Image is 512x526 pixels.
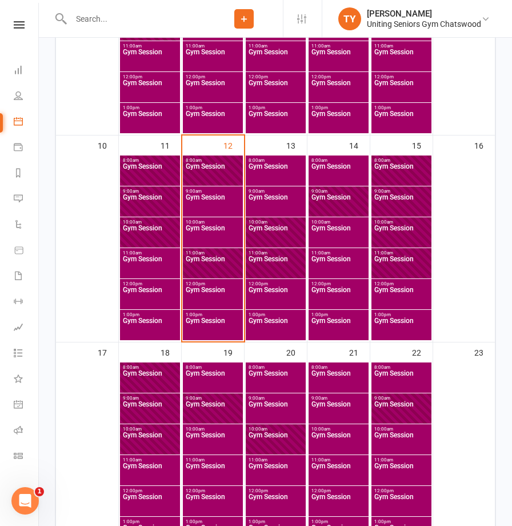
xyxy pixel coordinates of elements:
span: Gym Session [122,79,178,100]
span: 1:00pm [122,105,178,110]
span: 12:00pm [185,74,241,79]
iframe: Intercom live chat [11,487,39,515]
span: 12:00pm [374,281,429,286]
span: Gym Session [122,286,178,307]
span: 11:00am [311,43,366,49]
div: 10 [98,136,118,154]
span: 9:00am [122,189,178,194]
a: Payments [14,136,39,161]
span: Gym Session [374,79,429,100]
a: What's New [14,367,39,393]
span: 11:00am [185,250,241,256]
span: 10:00am [122,220,178,225]
div: 13 [286,136,307,154]
a: Product Sales [14,238,39,264]
span: 1:00pm [185,519,241,524]
span: 10:00am [185,220,241,225]
span: Gym Session [248,163,303,184]
span: 1:00pm [374,312,429,317]
span: Gym Session [374,317,429,338]
span: 11:00am [374,250,429,256]
span: Gym Session [311,317,366,338]
span: Gym Session [122,317,178,338]
span: 1:00pm [311,312,366,317]
a: Roll call kiosk mode [14,419,39,444]
a: Reports [14,161,39,187]
span: Gym Session [185,225,241,245]
span: Gym Session [248,194,303,214]
span: 8:00am [248,365,303,370]
span: 10:00am [374,427,429,432]
span: 8:00am [185,365,241,370]
span: Gym Session [311,110,366,131]
span: 11:00am [185,457,241,463]
span: Gym Session [311,225,366,245]
span: Gym Session [185,317,241,338]
span: 9:00am [248,189,303,194]
span: Gym Session [248,463,303,483]
span: 12:00pm [311,281,366,286]
span: Gym Session [374,463,429,483]
div: 20 [286,342,307,361]
span: 12:00pm [374,488,429,493]
span: Gym Session [374,163,429,184]
span: Gym Session [374,49,429,69]
div: 19 [223,342,244,361]
span: 9:00am [185,189,241,194]
span: Gym Session [311,163,366,184]
span: 11:00am [185,43,241,49]
span: 1:00pm [374,519,429,524]
span: Gym Session [122,163,178,184]
span: 8:00am [311,158,366,163]
span: Gym Session [185,463,241,483]
span: Gym Session [185,286,241,307]
input: Search... [67,11,205,27]
span: Gym Session [248,256,303,276]
span: 8:00am [122,365,178,370]
span: 11:00am [122,43,178,49]
span: Gym Session [374,286,429,307]
span: 12:00pm [185,281,241,286]
span: 9:00am [122,396,178,401]
a: Class kiosk mode [14,444,39,470]
span: Gym Session [248,49,303,69]
span: 11:00am [374,457,429,463]
span: Gym Session [122,225,178,245]
span: Gym Session [122,493,178,514]
span: 8:00am [122,158,178,163]
a: General attendance kiosk mode [14,393,39,419]
span: Gym Session [185,401,241,421]
span: Gym Session [248,401,303,421]
span: 1:00pm [248,519,303,524]
span: Gym Session [374,194,429,214]
span: Gym Session [374,256,429,276]
div: 11 [161,136,181,154]
span: Gym Session [122,432,178,452]
span: Gym Session [374,225,429,245]
span: Gym Session [185,79,241,100]
span: 11:00am [311,250,366,256]
span: Gym Session [311,256,366,276]
div: 21 [349,342,370,361]
span: Gym Session [185,493,241,514]
span: 9:00am [374,396,429,401]
span: 8:00am [374,158,429,163]
span: Gym Session [374,370,429,390]
span: 11:00am [122,250,178,256]
div: Uniting Seniors Gym Chatswood [367,19,481,29]
span: 12:00pm [311,488,366,493]
span: Gym Session [122,401,178,421]
div: TY [338,7,361,30]
div: 18 [161,342,181,361]
div: 12 [223,136,244,154]
span: 11:00am [248,457,303,463]
div: 14 [349,136,370,154]
span: 1:00pm [248,105,303,110]
span: Gym Session [374,110,429,131]
span: 9:00am [248,396,303,401]
span: Gym Session [311,493,366,514]
span: Gym Session [248,225,303,245]
span: Gym Session [122,110,178,131]
div: 23 [474,342,495,361]
span: Gym Session [122,194,178,214]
